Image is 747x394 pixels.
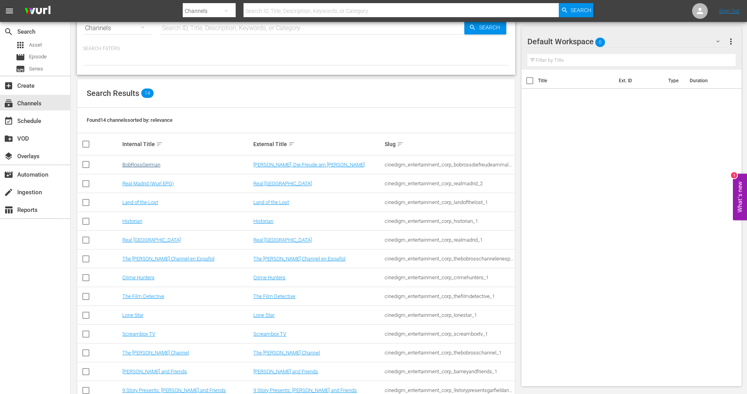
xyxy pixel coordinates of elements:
[122,199,158,205] a: Land of the Lost
[719,8,740,14] a: Sign Out
[4,27,13,36] span: Search
[385,162,514,168] div: cinedigm_entertainment_corp_bobrossdiefreudeammalen_1
[29,65,43,73] span: Series
[4,116,13,126] span: Schedule
[397,141,404,148] span: sort
[527,31,727,52] div: Default Workspace
[16,52,25,62] span: Episode
[253,181,312,186] a: Real [GEOGRAPHIC_DATA]
[16,40,25,50] span: Asset
[122,181,174,186] a: Real Madrid (Wurl EPG)
[4,188,13,197] span: Ingestion
[122,237,181,243] a: Real [GEOGRAPHIC_DATA]
[385,199,514,205] div: cinedigm_entertainment_corp_landofthelost_1
[253,218,273,224] a: Historian
[122,293,164,299] a: The Film Detective
[595,34,605,51] span: 0
[122,139,251,149] div: Internal Title
[385,331,514,337] div: cinedigm_entertainment_corp_screamboxtv_1
[122,162,160,168] a: BobRossGerman
[16,64,25,74] span: Series
[253,331,286,337] a: Screambox TV
[726,32,736,51] button: more_vert
[253,369,318,374] a: [PERSON_NAME] and Friends
[385,181,514,186] div: cinedigm_entertainment_corp_realmadrid_2
[83,45,509,52] p: Search Filters:
[4,81,13,90] span: Create
[29,41,42,49] span: Asset
[385,369,514,374] div: cinedigm_entertainment_corp_barneyandfriends_1
[4,205,13,215] span: Reports
[385,256,514,262] div: cinedigm_entertainment_corp_thebobrosschannelenespaol_1
[29,53,47,61] span: Episode
[122,387,226,393] a: 9 Story Presents: [PERSON_NAME] and Friends
[559,3,593,17] button: Search
[385,387,514,393] div: cinedigm_entertainment_corp_9storypresentsgarfieldandfriends_1
[253,387,357,393] a: 9 Story Presents: [PERSON_NAME] and Friends
[385,139,514,149] div: Slug
[19,2,56,20] img: ans4CAIJ8jUAAAAAAAAAAAAAAAAAAAAAAAAgQb4GAAAAAAAAAAAAAAAAAAAAAAAAJMjXAAAAAAAAAAAAAAAAAAAAAAAAgAT5G...
[122,331,155,337] a: Screambox TV
[464,20,506,34] button: Search
[385,293,514,299] div: cinedigm_entertainment_corp_thefilmdetective_1
[731,172,737,179] div: 1
[122,350,189,356] a: The [PERSON_NAME] Channel
[253,162,365,168] a: [PERSON_NAME]: Die Freude am [PERSON_NAME]
[385,350,514,356] div: cinedigm_entertainment_corp_thebobrosschannel_1
[288,141,295,148] span: sort
[571,3,591,17] span: Search
[122,312,144,318] a: Lone Star
[253,256,345,262] a: The [PERSON_NAME] Channel en Español
[538,70,614,92] th: Title
[385,237,514,243] div: cinedigm_entertainment_corp_realmadrid_1
[385,275,514,280] div: cinedigm_entertainment_corp_crimehunters_1
[83,17,152,39] div: Channels
[726,37,736,46] span: more_vert
[253,350,320,356] a: The [PERSON_NAME] Channel
[87,117,173,123] span: Found 14 channels sorted by: relevance
[614,70,664,92] th: Ext. ID
[4,134,13,143] span: VOD
[4,99,13,108] span: Channels
[385,312,514,318] div: cinedigm_entertainment_corp_lonestar_1
[253,139,382,149] div: External Title
[156,141,163,148] span: sort
[253,199,289,205] a: Land of the Lost
[122,218,142,224] a: Historian
[4,170,13,179] span: Automation
[122,369,187,374] a: [PERSON_NAME] and Friends
[253,237,312,243] a: Real [GEOGRAPHIC_DATA]
[663,70,685,92] th: Type
[476,20,506,34] span: Search
[253,275,285,280] a: Crime Hunters
[253,312,274,318] a: Lone Star
[733,174,747,220] button: Open Feedback Widget
[685,70,732,92] th: Duration
[5,6,14,16] span: menu
[385,218,514,224] div: cinedigm_entertainment_corp_historian_1
[122,275,154,280] a: Crime Hunters
[141,89,154,98] span: 14
[87,89,139,98] span: Search Results
[253,293,295,299] a: The Film Detective
[122,256,214,262] a: The [PERSON_NAME] Channel en Español
[4,152,13,161] span: Overlays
